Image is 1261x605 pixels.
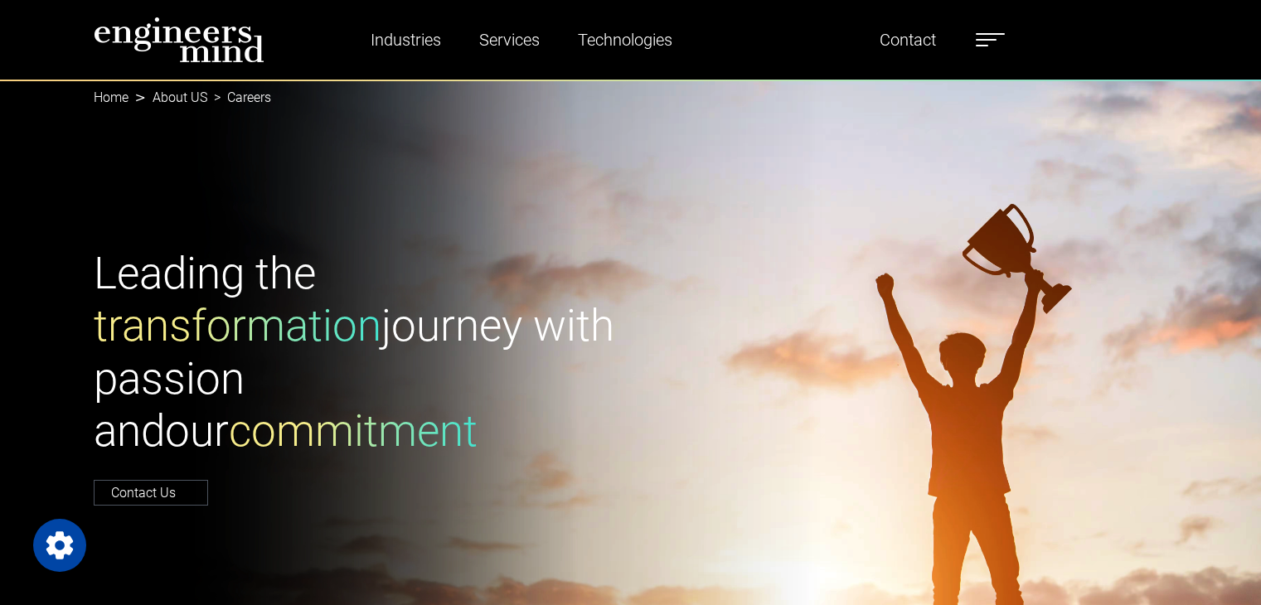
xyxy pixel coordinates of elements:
a: Home [94,90,129,105]
a: About US [153,90,207,105]
a: Contact [873,21,943,59]
a: Industries [364,21,448,59]
h1: Leading the journey with passion and our [94,248,621,458]
span: transformation [94,300,381,351]
span: commitment [229,405,478,457]
nav: breadcrumb [94,80,1168,116]
img: logo [94,17,264,63]
a: Technologies [571,21,679,59]
a: Services [473,21,546,59]
li: Careers [207,88,271,108]
a: Contact Us [94,480,208,506]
